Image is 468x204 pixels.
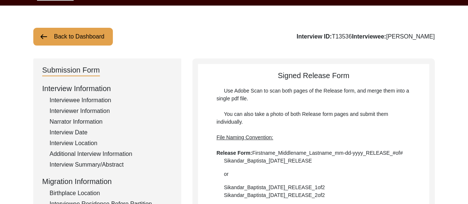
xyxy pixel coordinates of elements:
div: Interview Summary/Abstract [50,160,172,169]
b: Interview ID: [297,33,332,40]
div: Use Adobe Scan to scan both pages of the Release form, and merge them into a single pdf file. You... [216,87,411,199]
button: Back to Dashboard [33,28,113,46]
div: Birthplace Location [50,189,172,198]
img: arrow-left.png [39,32,48,41]
b: Interviewee: [352,33,386,40]
div: Interview Date [50,128,172,137]
span: File Naming Convention: [216,134,273,140]
div: Migration Information [42,176,172,187]
div: Interview Information [42,83,172,94]
div: Narrator Information [50,117,172,126]
div: Interview Location [50,139,172,148]
div: Interviewer Information [50,107,172,116]
div: Signed Release Form [198,70,429,199]
div: T13536 [PERSON_NAME] [297,32,435,41]
div: or [216,170,411,178]
b: Release Form: [216,150,252,156]
div: Interviewee Information [50,96,172,105]
div: Submission Form [42,64,100,76]
div: Additional Interview Information [50,150,172,158]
